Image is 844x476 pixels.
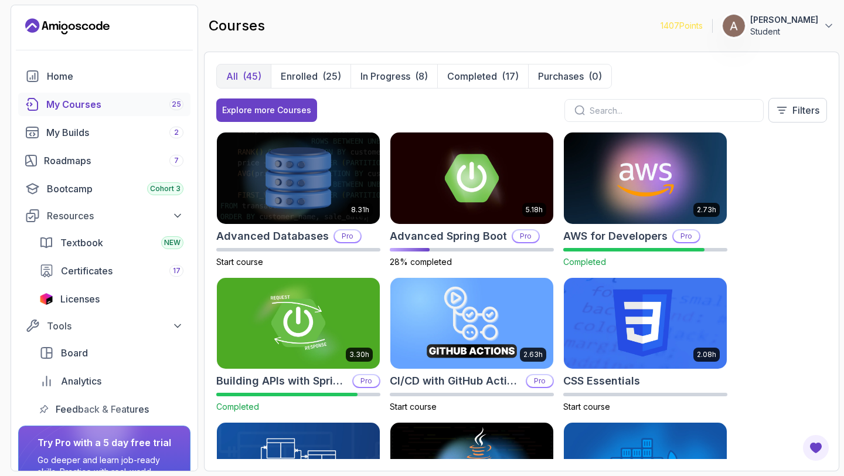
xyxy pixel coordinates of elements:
[661,20,703,32] p: 1407 Points
[18,93,190,116] a: courses
[673,230,699,242] p: Pro
[437,64,528,88] button: Completed(17)
[697,350,716,359] p: 2.08h
[25,17,110,36] a: Landing page
[174,128,179,137] span: 2
[502,69,519,83] div: (17)
[18,315,190,336] button: Tools
[46,125,183,140] div: My Builds
[243,69,261,83] div: (45)
[18,149,190,172] a: roadmaps
[173,266,181,276] span: 17
[32,287,190,311] a: licenses
[32,369,190,393] a: analytics
[322,69,341,83] div: (25)
[538,69,584,83] p: Purchases
[60,236,103,250] span: Textbook
[768,98,827,123] button: Filters
[32,231,190,254] a: textbook
[390,278,553,369] img: CI/CD with GitHub Actions card
[217,64,271,88] button: All(45)
[447,69,497,83] p: Completed
[564,132,727,224] img: AWS for Developers card
[563,228,668,244] h2: AWS for Developers
[528,64,611,88] button: Purchases(0)
[61,264,113,278] span: Certificates
[209,16,265,35] h2: courses
[32,397,190,421] a: feedback
[802,434,830,462] button: Open Feedback Button
[750,26,818,38] p: Student
[271,64,350,88] button: Enrolled(25)
[39,293,53,305] img: jetbrains icon
[390,373,521,389] h2: CI/CD with GitHub Actions
[523,350,543,359] p: 2.63h
[60,292,100,306] span: Licenses
[18,177,190,200] a: bootcamp
[723,15,745,37] img: user profile image
[216,228,329,244] h2: Advanced Databases
[563,402,610,412] span: Start course
[590,104,754,117] input: Search...
[351,205,369,215] p: 8.31h
[47,69,183,83] div: Home
[164,238,181,247] span: NEW
[563,257,606,267] span: Completed
[61,374,101,388] span: Analytics
[564,278,727,369] img: CSS Essentials card
[216,257,263,267] span: Start course
[390,132,553,224] img: Advanced Spring Boot card
[792,103,819,117] p: Filters
[216,402,259,412] span: Completed
[150,184,181,193] span: Cohort 3
[697,205,716,215] p: 2.73h
[56,402,149,416] span: Feedback & Features
[47,319,183,333] div: Tools
[172,100,181,109] span: 25
[18,205,190,226] button: Resources
[61,346,88,360] span: Board
[527,375,553,387] p: Pro
[18,64,190,88] a: home
[32,341,190,365] a: board
[390,402,437,412] span: Start course
[18,121,190,144] a: builds
[174,156,179,165] span: 7
[217,132,380,224] img: Advanced Databases card
[750,14,818,26] p: [PERSON_NAME]
[353,375,379,387] p: Pro
[32,259,190,283] a: certificates
[222,104,311,116] div: Explore more Courses
[513,230,539,242] p: Pro
[390,228,507,244] h2: Advanced Spring Boot
[226,69,238,83] p: All
[390,257,452,267] span: 28% completed
[349,350,369,359] p: 3.30h
[360,69,410,83] p: In Progress
[46,97,183,111] div: My Courses
[47,182,183,196] div: Bootcamp
[44,154,183,168] div: Roadmaps
[415,69,428,83] div: (8)
[47,209,183,223] div: Resources
[216,98,317,122] button: Explore more Courses
[588,69,602,83] div: (0)
[350,64,437,88] button: In Progress(8)
[722,14,835,38] button: user profile image[PERSON_NAME]Student
[217,278,380,369] img: Building APIs with Spring Boot card
[563,373,640,389] h2: CSS Essentials
[335,230,360,242] p: Pro
[526,205,543,215] p: 5.18h
[216,373,348,389] h2: Building APIs with Spring Boot
[281,69,318,83] p: Enrolled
